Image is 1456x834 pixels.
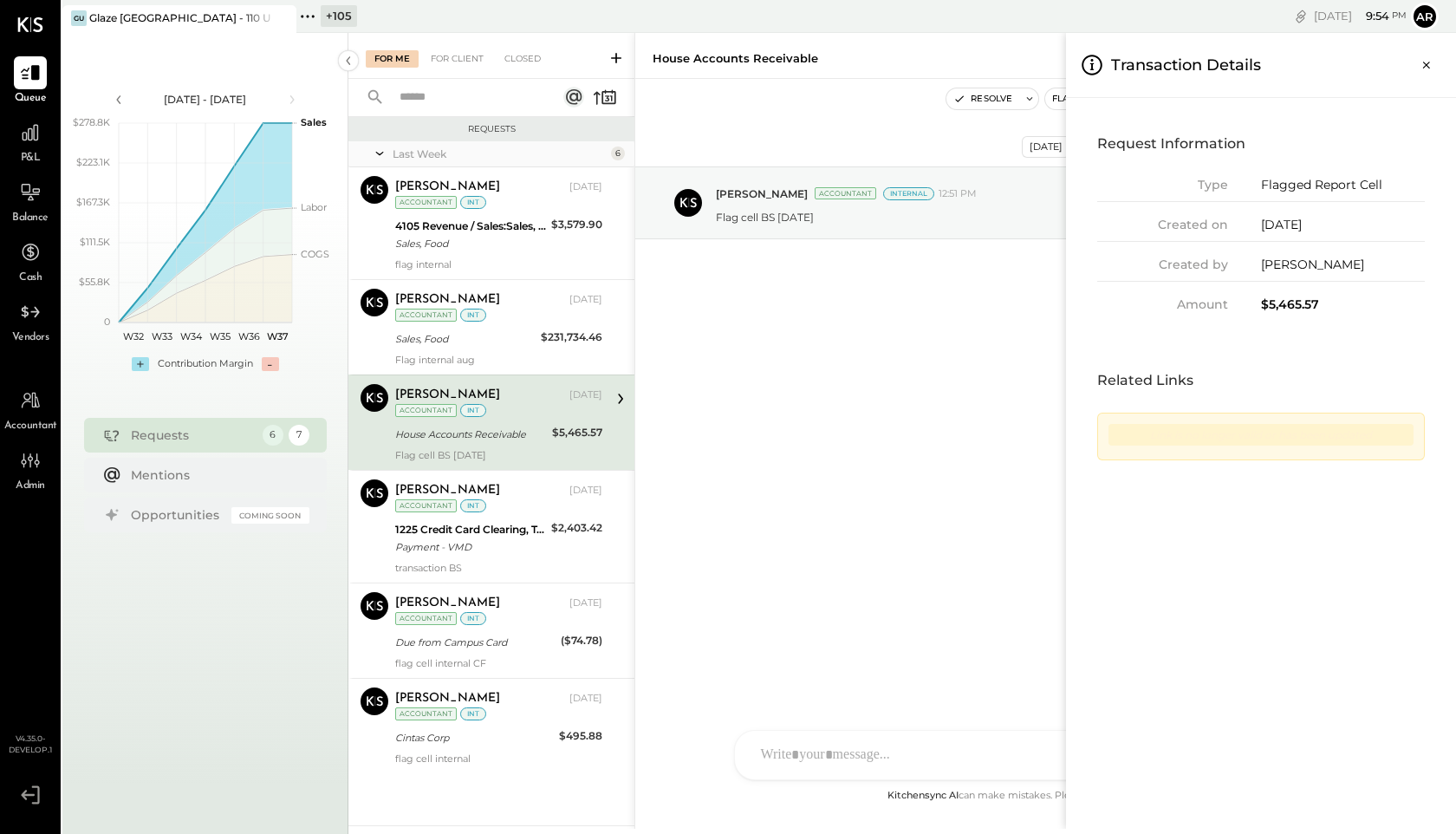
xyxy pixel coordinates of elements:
[263,425,283,446] div: 6
[1111,47,1261,83] h3: Transaction Details
[1411,49,1442,81] button: Close panel
[79,276,110,288] text: $55.8K
[1,176,60,226] a: Balance
[1314,8,1407,24] div: [DATE]
[179,330,202,342] text: W34
[301,201,327,213] text: Labor
[1097,176,1228,194] div: Type
[158,357,253,371] div: Contribution Margin
[1097,296,1228,314] div: Amount
[1097,256,1228,274] div: Created by
[1108,424,1414,446] div: Link is no longer valid or has been updated
[1097,216,1228,234] div: Created on
[71,10,87,26] div: GU
[19,270,42,286] span: Cash
[15,91,47,107] span: Queue
[76,156,110,168] text: $223.1K
[1,384,60,434] a: Accountant
[76,196,110,208] text: $167.3K
[152,330,172,342] text: W33
[12,211,49,226] span: Balance
[1097,129,1425,159] h4: Request Information
[80,236,110,248] text: $111.5K
[1,56,60,107] a: Queue
[231,507,309,524] div: Coming Soon
[1,236,60,286] a: Cash
[1261,296,1425,314] div: $5,465.57
[73,116,110,128] text: $278.8K
[132,92,279,107] div: [DATE] - [DATE]
[262,357,279,371] div: -
[16,479,45,494] span: Admin
[4,419,57,434] span: Accountant
[131,506,223,524] div: Opportunities
[1,444,60,494] a: Admin
[1261,216,1425,234] div: [DATE]
[12,330,49,346] span: Vendors
[1,116,60,166] a: P&L
[1411,3,1439,30] button: Ar
[1,296,60,346] a: Vendors
[131,427,254,444] div: Requests
[1292,7,1310,25] div: copy link
[122,330,143,342] text: W32
[131,466,301,484] div: Mentions
[1097,366,1425,395] h4: Related Links
[89,10,270,25] div: Glaze [GEOGRAPHIC_DATA] - 110 Uni
[301,116,327,128] text: Sales
[289,425,309,446] div: 7
[132,357,149,371] div: +
[1261,256,1425,274] div: [PERSON_NAME]
[321,5,357,27] div: + 105
[104,316,110,328] text: 0
[266,330,288,342] text: W37
[21,151,41,166] span: P&L
[237,330,259,342] text: W36
[1261,176,1425,194] div: Flagged Report Cell
[301,248,329,260] text: COGS
[209,330,230,342] text: W35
